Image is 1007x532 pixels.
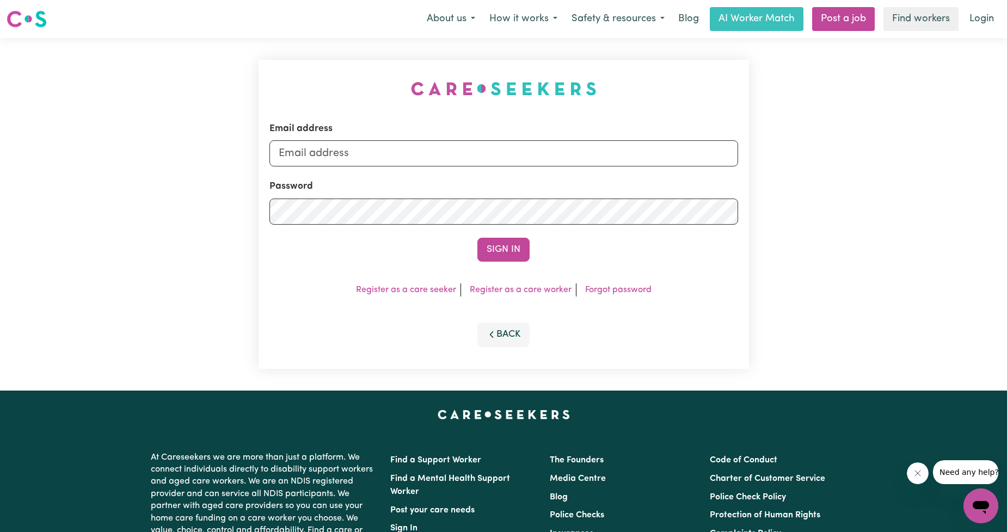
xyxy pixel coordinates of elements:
iframe: Button to launch messaging window [963,488,998,523]
a: Police Checks [550,511,604,519]
iframe: Message from company [933,460,998,484]
button: Safety & resources [564,8,672,30]
a: Post your care needs [390,506,475,515]
a: Charter of Customer Service [710,474,825,483]
a: Register as a care worker [470,286,572,294]
a: Media Centre [550,474,606,483]
a: Careseekers home page [438,410,570,419]
button: Sign In [477,238,530,262]
a: AI Worker Match [710,7,803,31]
a: Code of Conduct [710,456,777,465]
button: About us [420,8,482,30]
label: Email address [269,122,333,136]
a: The Founders [550,456,604,465]
label: Password [269,180,313,194]
a: Find a Mental Health Support Worker [390,474,510,496]
iframe: Close message [907,462,929,484]
span: Need any help? [7,8,66,16]
button: Back [477,323,530,347]
a: Register as a care seeker [356,286,456,294]
a: Protection of Human Rights [710,511,820,519]
a: Careseekers logo [7,7,47,32]
input: Email address [269,140,738,166]
a: Login [963,7,1000,31]
img: Careseekers logo [7,9,47,29]
a: Find a Support Worker [390,456,481,465]
a: Post a job [812,7,875,31]
a: Blog [550,493,568,502]
a: Forgot password [585,286,652,294]
a: Police Check Policy [710,493,786,502]
a: Find workers [883,7,959,31]
a: Blog [672,7,705,31]
button: How it works [482,8,564,30]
